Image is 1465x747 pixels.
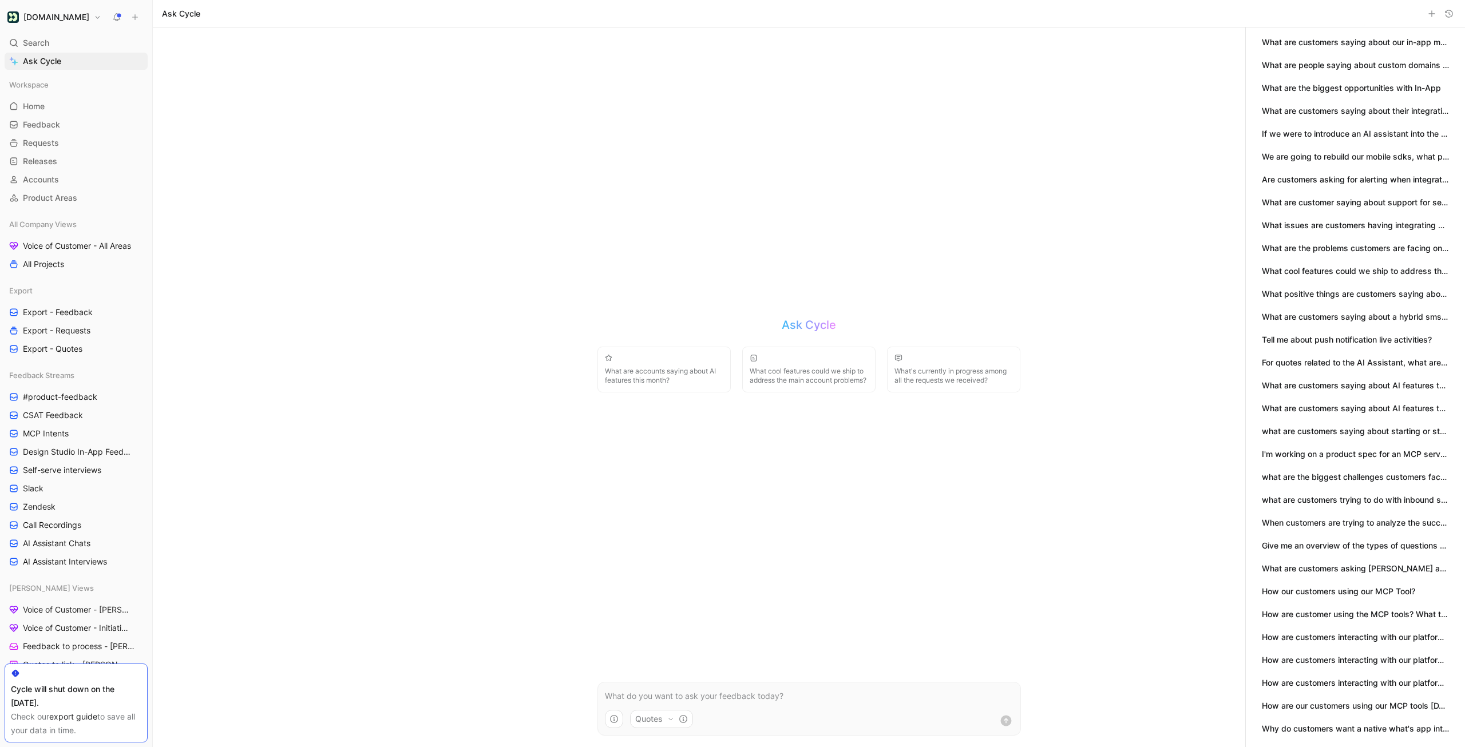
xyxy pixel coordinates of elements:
[5,498,148,515] a: Zendesk
[23,604,134,615] span: Voice of Customer - [PERSON_NAME]
[5,340,148,357] a: Export - Quotes
[5,237,148,255] a: Voice of Customer - All Areas
[23,446,133,458] span: Design Studio In-App Feedback
[5,388,148,406] a: #product-feedback
[1262,173,1449,186] button: Are customers asking for alerting when integrations fail, specifically alerting to slack.
[5,443,148,460] a: Design Studio In-App Feedback
[5,256,148,273] a: All Projects
[11,682,141,710] div: Cycle will shut down on the [DATE].
[5,282,148,357] div: ExportExport - FeedbackExport - RequestsExport - Quotes
[5,579,148,597] div: [PERSON_NAME] Views
[9,218,77,230] span: All Company Views
[1262,722,1449,735] button: Why do customers want a native what's app integration?
[23,12,89,22] h1: [DOMAIN_NAME]
[1262,471,1449,483] button: what are the biggest challenges customers face when integrating their data with [DOMAIN_NAME]
[1262,494,1449,506] button: what are customers trying to do with inbound sms or being able to capture replys to an sms message?
[23,101,45,112] span: Home
[1262,196,1449,209] button: What are customer saying about support for sending transactional message via SMS like 2fa codes
[5,171,148,188] a: Accounts
[5,553,148,570] a: AI Assistant Interviews
[11,710,141,737] div: Check our to save all your data in time.
[1262,425,1449,438] button: what are customers saying about starting or stopping campaign/workflow/automation at a specific t...
[5,282,148,299] div: Export
[5,462,148,479] a: Self-serve interviews
[23,519,81,531] span: Call Recordings
[23,483,43,494] span: Slack
[23,174,59,185] span: Accounts
[23,156,57,167] span: Releases
[1262,242,1449,255] button: What are the problems customers are facing on Hubspot
[49,712,97,721] a: export guide
[1262,562,1449,575] button: What are customers asking [PERSON_NAME] and [PERSON_NAME] about via our MCP server? Help me analy...
[1262,585,1415,598] button: How our customers using our MCP Tool?
[23,391,97,403] span: #product-feedback
[5,116,148,133] a: Feedback
[23,343,82,355] span: Export - Quotes
[1262,128,1449,140] button: If we were to introduce an AI assistant into the [DOMAIN_NAME] platform what are the key actions ...
[5,367,148,384] div: Feedback Streams
[5,322,148,339] a: Export - Requests
[23,641,134,652] span: Feedback to process - [PERSON_NAME]
[23,501,56,512] span: Zendesk
[1262,311,1449,323] button: What are customers saying about a hybrid sms solution
[23,556,107,567] span: AI Assistant Interviews
[5,304,148,321] a: Export - Feedback
[1262,631,1449,643] button: How are customers interacting with our platform via cursor or [PERSON_NAME] via our MCP?
[1262,379,1449,392] button: What are customers saying about AI features this month?
[23,119,60,130] span: Feedback
[23,137,59,149] span: Requests
[23,428,69,439] span: MCP Intents
[23,240,131,252] span: Voice of Customer - All Areas
[5,76,148,93] div: Workspace
[5,407,148,424] a: CSAT Feedback
[23,54,61,68] span: Ask Cycle
[9,369,74,381] span: Feedback Streams
[1262,402,1449,415] button: What are customers saying about AI features this month?
[9,79,49,90] span: Workspace
[23,659,133,670] span: Quotes to link - [PERSON_NAME]
[1262,700,1449,712] button: How are our customers using our MCP tools [DATE]?
[5,516,148,534] a: Call Recordings
[5,656,148,673] a: Quotes to link - [PERSON_NAME]
[23,464,101,476] span: Self-serve interviews
[1262,82,1441,94] button: What are the biggest opportunities with In-App
[1262,150,1449,163] button: We are going to rebuild our mobile sdks, what pain points do customers have that we should focus ...
[1262,677,1449,689] button: How are customers interacting with our platform via via our MCP tools?
[1262,356,1449,369] button: For quotes related to the AI Assistant, what are some high level themes?
[5,216,148,273] div: All Company ViewsVoice of Customer - All AreasAll Projects
[23,192,77,204] span: Product Areas
[23,307,93,318] span: Export - Feedback
[5,9,104,25] button: Customer.io[DOMAIN_NAME]
[23,410,83,421] span: CSAT Feedback
[1262,516,1449,529] button: When customers are trying to analyze the success of their campaigns what questions are they askin...
[1262,36,1449,49] button: What are customers saying about our in-app messages
[23,622,132,634] span: Voice of Customer - Initiatives
[1262,333,1432,346] button: Tell me about push notification live activities?
[7,11,19,23] img: Customer.io
[23,259,64,270] span: All Projects
[1262,219,1449,232] button: What issues are customers having integrating push notifications?
[9,285,33,296] span: Export
[9,582,94,594] span: [PERSON_NAME] Views
[162,8,200,19] h1: Ask Cycle
[5,134,148,152] a: Requests
[5,367,148,570] div: Feedback Streams#product-feedbackCSAT FeedbackMCP IntentsDesign Studio In-App FeedbackSelf-serve ...
[5,53,148,70] a: Ask Cycle
[1262,608,1449,621] button: How are customer using the MCP tools? What tasks are they trying to complete?
[5,638,148,655] a: Feedback to process - [PERSON_NAME]
[1262,288,1449,300] button: What positive things are customers saying about the in-app editor?
[1262,59,1449,71] button: What are people saying about custom domains for sms link tracking?
[5,153,148,170] a: Releases
[5,216,148,233] div: All Company Views
[5,480,148,497] a: Slack
[23,325,90,336] span: Export - Requests
[5,425,148,442] a: MCP Intents
[23,538,90,549] span: AI Assistant Chats
[5,619,148,637] a: Voice of Customer - Initiatives
[5,189,148,206] a: Product Areas
[5,535,148,552] a: AI Assistant Chats
[5,34,148,51] div: Search
[1262,654,1449,666] button: How are customers interacting with our platform via cursor or [PERSON_NAME] via our MCP tools?
[5,601,148,618] a: Voice of Customer - [PERSON_NAME]
[1262,105,1449,117] button: What are customers saying about their integration with Hubspot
